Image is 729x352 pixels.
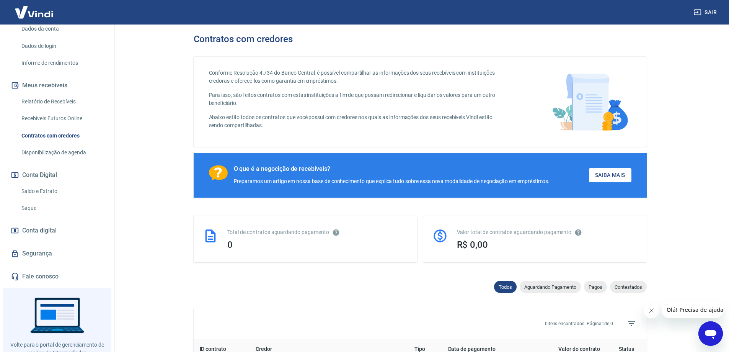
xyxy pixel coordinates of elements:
div: O que é a negocição de recebíveis? [234,165,550,173]
div: Aguardando Pagamento [520,281,581,293]
a: Recebíveis Futuros Online [18,111,105,126]
div: Valor total de contratos aguardando pagamento [457,228,638,236]
a: Dados da conta [18,21,105,37]
p: Para isso, são feitos contratos com estas instituições a fim de que possam redirecionar e liquida... [209,91,505,107]
span: Olá! Precisa de ajuda? [5,5,64,11]
a: Conta digital [9,222,105,239]
a: Saldo e Extrato [18,183,105,199]
a: Contratos com credores [18,128,105,144]
button: Conta Digital [9,167,105,183]
div: Todos [494,281,517,293]
div: Preparamos um artigo em nossa base de conhecimento que explica tudo sobre essa nova modalidade de... [234,177,550,185]
div: 0 [227,239,408,250]
span: Filtros [622,314,641,333]
span: R$ 0,00 [457,239,488,250]
div: Contestados [610,281,647,293]
h3: Contratos com credores [194,34,293,44]
p: Conforme Resolução 4.734 do Banco Central, é possível compartilhar as informações dos seus recebí... [209,69,505,85]
button: Sair [692,5,720,20]
span: Aguardando Pagamento [520,284,581,290]
svg: O valor comprometido não se refere a pagamentos pendentes na Vindi e sim como garantia a outras i... [574,229,582,236]
img: Vindi [9,0,59,24]
a: Disponibilização de agenda [18,145,105,160]
iframe: Botão para abrir a janela de mensagens [698,321,723,346]
iframe: Fechar mensagem [644,303,659,318]
a: Saque [18,200,105,216]
iframe: Mensagem da empresa [662,301,723,318]
a: Fale conosco [9,268,105,285]
span: Contestados [610,284,647,290]
a: Dados de login [18,38,105,54]
div: Total de contratos aguardando pagamento [227,228,408,236]
img: main-image.9f1869c469d712ad33ce.png [548,69,631,134]
img: Ícone com um ponto de interrogação. [209,165,228,181]
a: Saiba Mais [589,168,631,182]
p: 0 itens encontrados. Página 1 de 0 [545,320,613,327]
svg: Esses contratos não se referem à Vindi, mas sim a outras instituições. [332,229,340,236]
p: Abaixo estão todos os contratos que você possui com credores nos quais as informações dos seus re... [209,113,505,129]
a: Relatório de Recebíveis [18,94,105,110]
button: Meus recebíveis [9,77,105,94]
span: Todos [494,284,517,290]
div: Pagos [584,281,607,293]
span: Conta digital [22,225,57,236]
a: Segurança [9,245,105,262]
a: Informe de rendimentos [18,55,105,71]
span: Pagos [584,284,607,290]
